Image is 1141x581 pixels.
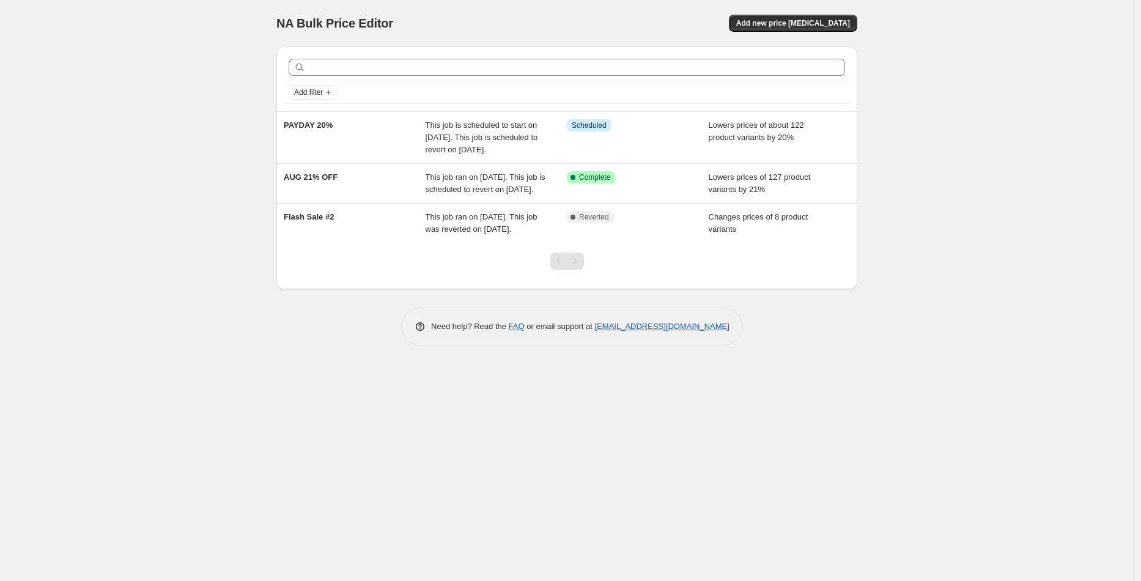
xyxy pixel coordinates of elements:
[431,322,509,331] span: Need help? Read the
[294,87,323,97] span: Add filter
[729,15,857,32] button: Add new price [MEDICAL_DATA]
[426,212,537,234] span: This job ran on [DATE]. This job was reverted on [DATE].
[736,18,850,28] span: Add new price [MEDICAL_DATA]
[284,172,338,182] span: AUG 21% OFF
[426,120,538,154] span: This job is scheduled to start on [DATE]. This job is scheduled to revert on [DATE].
[709,212,808,234] span: Changes prices of 8 product variants
[284,212,334,221] span: Flash Sale #2
[709,172,811,194] span: Lowers prices of 127 product variants by 21%
[525,322,595,331] span: or email support at
[572,120,607,130] span: Scheduled
[579,172,610,182] span: Complete
[426,172,545,194] span: This job ran on [DATE]. This job is scheduled to revert on [DATE].
[276,17,393,30] span: NA Bulk Price Editor
[550,253,584,270] nav: Pagination
[595,322,729,331] a: [EMAIL_ADDRESS][DOMAIN_NAME]
[289,85,338,100] button: Add filter
[509,322,525,331] a: FAQ
[284,120,333,130] span: PAYDAY 20%
[579,212,609,222] span: Reverted
[709,120,804,142] span: Lowers prices of about 122 product variants by 20%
